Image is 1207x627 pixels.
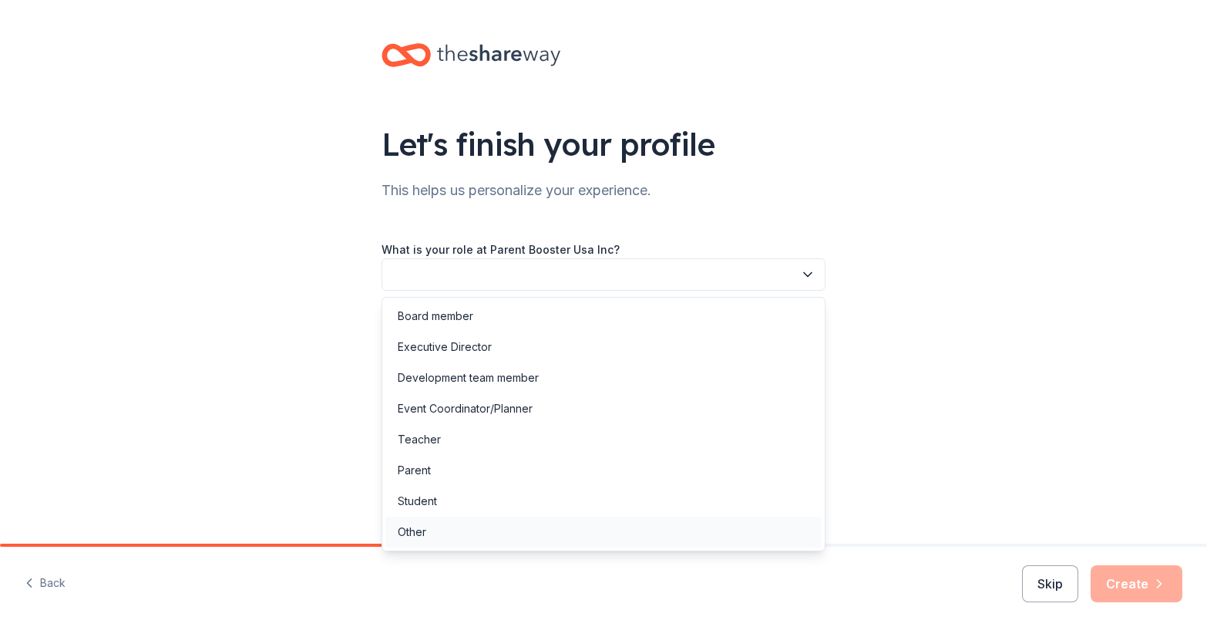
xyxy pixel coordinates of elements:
div: Development team member [398,369,539,387]
div: Board member [398,307,473,325]
div: Student [398,492,437,511]
div: Parent [398,461,431,480]
div: Teacher [398,430,441,449]
div: Event Coordinator/Planner [398,399,533,418]
div: Executive Director [398,338,492,356]
div: Other [398,523,426,541]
